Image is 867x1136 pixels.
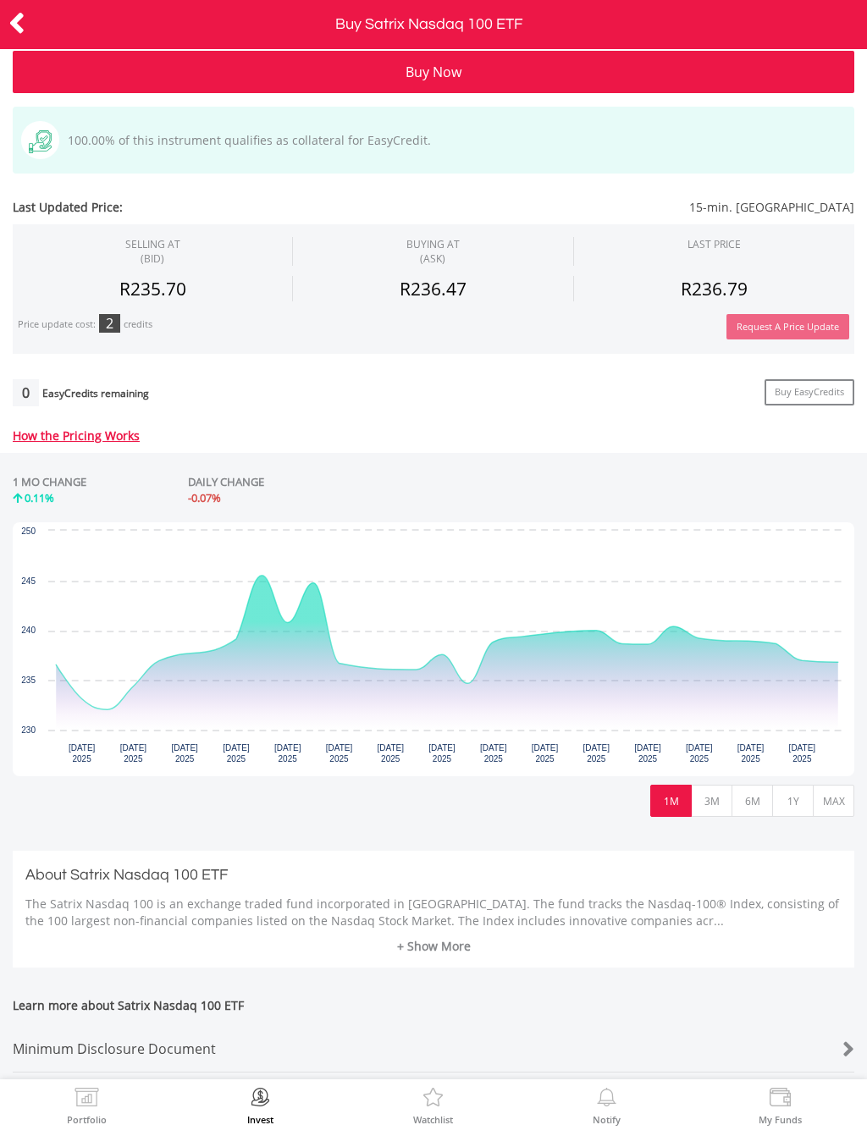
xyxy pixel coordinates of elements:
div: 1 MO CHANGE [13,474,86,490]
span: R235.70 [119,277,186,301]
a: How the Pricing Works [13,427,140,444]
img: View Notifications [594,1088,620,1111]
h3: About Satrix Nasdaq 100 ETF [25,863,842,887]
svg: Interactive chart [13,522,854,776]
span: R236.47 [400,277,467,301]
a: Invest [247,1088,273,1124]
span: R236.79 [681,277,748,301]
label: My Funds [759,1115,802,1124]
div: Effective Annual Costs [13,1073,784,1117]
span: 100.00% of this instrument qualifies as collateral for EasyCredit. [59,132,431,148]
text: 230 [21,725,36,735]
button: Buy Now [13,51,854,93]
a: Portfolio [67,1088,107,1124]
text: 240 [21,626,36,635]
button: 1Y [772,785,814,817]
a: Buy EasyCredits [765,379,854,405]
text: [DATE] 2025 [634,743,661,764]
a: Watchlist [413,1088,453,1124]
text: [DATE] 2025 [377,743,404,764]
text: 250 [21,527,36,536]
div: Chart. Highcharts interactive chart. [13,522,854,776]
text: [DATE] 2025 [480,743,507,764]
text: 235 [21,676,36,685]
img: Watchlist [420,1088,446,1111]
span: -0.07% [188,490,221,505]
div: 2 [99,314,120,333]
a: + Show More [25,938,842,955]
img: Invest Now [247,1088,273,1111]
label: Watchlist [413,1115,453,1124]
div: 0 [13,379,39,406]
text: [DATE] 2025 [789,743,816,764]
button: 6M [732,785,773,817]
text: [DATE] 2025 [223,743,250,764]
span: (ASK) [406,251,460,266]
text: [DATE] 2025 [686,743,713,764]
text: [DATE] 2025 [737,743,765,764]
text: [DATE] 2025 [326,743,353,764]
span: (BID) [125,251,180,266]
text: [DATE] 2025 [532,743,559,764]
text: [DATE] 2025 [428,743,456,764]
button: Request A Price Update [726,314,849,340]
div: LAST PRICE [688,237,741,251]
button: 3M [691,785,732,817]
text: [DATE] 2025 [69,743,96,764]
p: The Satrix Nasdaq 100 is an exchange traded fund incorporated in [GEOGRAPHIC_DATA]. The fund trac... [25,896,842,929]
a: Notify [593,1088,621,1124]
a: Effective Annual Costs [13,1073,854,1118]
img: View Portfolio [74,1088,100,1111]
span: 15-min. [GEOGRAPHIC_DATA] [363,199,854,216]
span: Last Updated Price: [13,199,363,216]
div: Minimum Disclosure Document [13,1027,784,1072]
img: collateral-qualifying-green.svg [29,130,52,153]
label: Portfolio [67,1115,107,1124]
span: Learn more about Satrix Nasdaq 100 ETF [13,997,854,1027]
button: MAX [813,785,854,817]
text: [DATE] 2025 [120,743,147,764]
text: [DATE] 2025 [274,743,301,764]
img: View Funds [767,1088,793,1111]
div: credits [124,318,152,331]
text: [DATE] 2025 [171,743,198,764]
a: My Funds [759,1088,802,1124]
label: Invest [247,1115,273,1124]
div: EasyCredits remaining [42,388,149,402]
text: 245 [21,576,36,586]
span: 0.11% [25,490,54,505]
text: [DATE] 2025 [583,743,610,764]
a: Minimum Disclosure Document [13,1027,854,1073]
button: 1M [650,785,692,817]
div: DAILY CHANGE [188,474,399,490]
label: Notify [593,1115,621,1124]
span: BUYING AT [406,237,460,266]
div: SELLING AT [125,237,180,266]
div: Price update cost: [18,318,96,331]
